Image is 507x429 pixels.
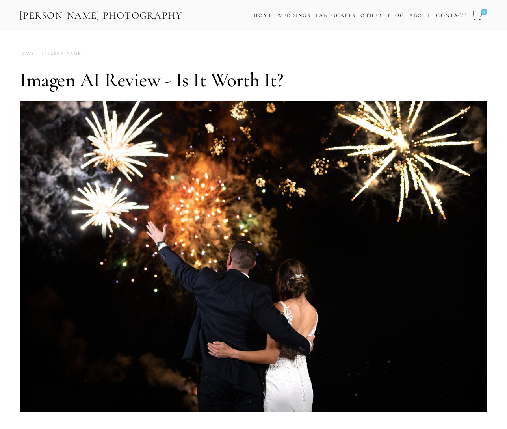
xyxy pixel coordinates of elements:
a: About [409,10,431,21]
a: 0 items in cart [470,6,488,25]
time: [DATE] [20,48,37,59]
a: Other [360,12,383,19]
a: Home [254,10,272,21]
h1: Imagen AI Review - Is It Worth It? [20,68,487,92]
a: Landscapes [316,12,355,19]
span: 0 [481,9,487,15]
a: Contact [436,10,466,21]
a: [PERSON_NAME] [37,48,83,59]
a: [PERSON_NAME] Photography [19,7,183,24]
a: Weddings [277,12,310,19]
a: Blog [388,10,404,21]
